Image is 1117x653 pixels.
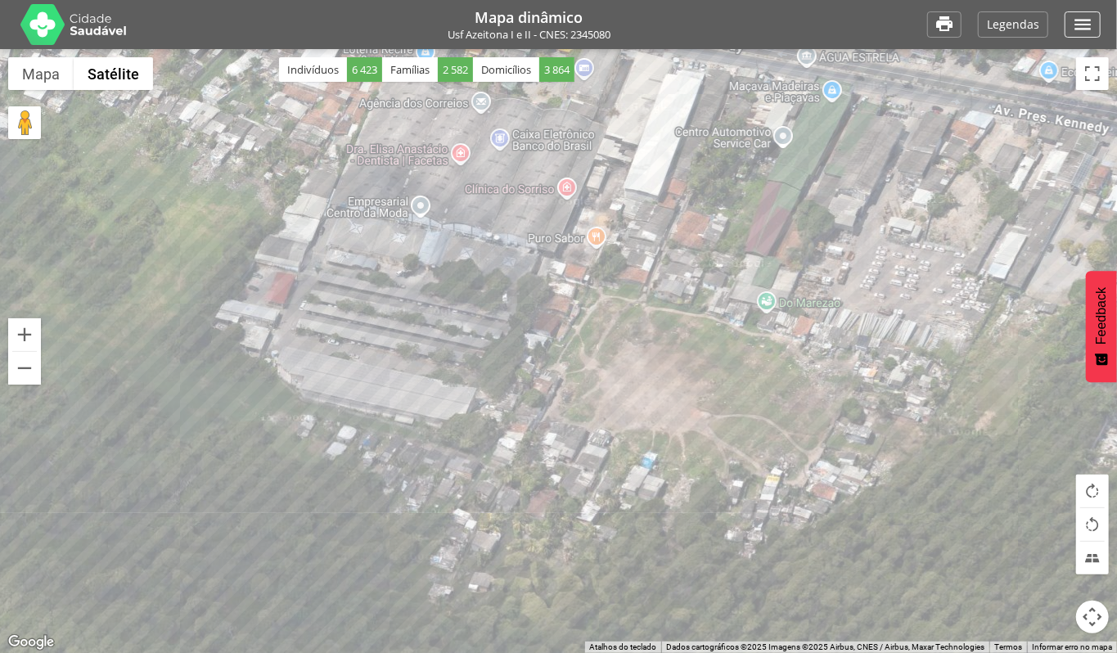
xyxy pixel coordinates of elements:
button: Diminuir o zoom [8,352,41,385]
span: Feedback [1094,287,1109,345]
span: 3 864 [539,57,574,82]
p: Usf Azeitona I e II - CNES: 2345080 [147,29,911,40]
button: Ativar a visualização em tela cheia [1076,57,1109,90]
button: Atalhos do teclado [589,642,656,653]
span: 2 582 [438,57,473,82]
span: 6 423 [347,57,382,82]
button: Mostrar imagens de satélite [74,57,153,90]
p: Legendas [987,19,1039,30]
i: Imprimir [935,14,954,35]
div: Indivíduos Famílias Domicílios [279,57,574,82]
button: Feedback - Mostrar pesquisa [1086,271,1117,382]
a: Informar erro no mapa [1032,642,1112,651]
i:  [1072,14,1093,35]
button: Inclinar o mapa [1076,542,1109,574]
button: Mostrar mapa de ruas [8,57,74,90]
a: Termos (abre em uma nova guia) [994,642,1022,651]
button: Aumentar o zoom [8,318,41,351]
button: Controles da câmera no mapa [1076,601,1109,633]
button: Arraste o Pegman até o mapa para abrir o Street View [8,106,41,139]
h1: Mapa dinâmico [147,10,911,25]
span: Dados cartográficos ©2025 Imagens ©2025 Airbus, CNES / Airbus, Maxar Technologies [666,642,984,651]
button: Girar mapa no sentido horário [1076,475,1109,507]
button: Girar mapa no sentido anti-horário [1076,508,1109,541]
